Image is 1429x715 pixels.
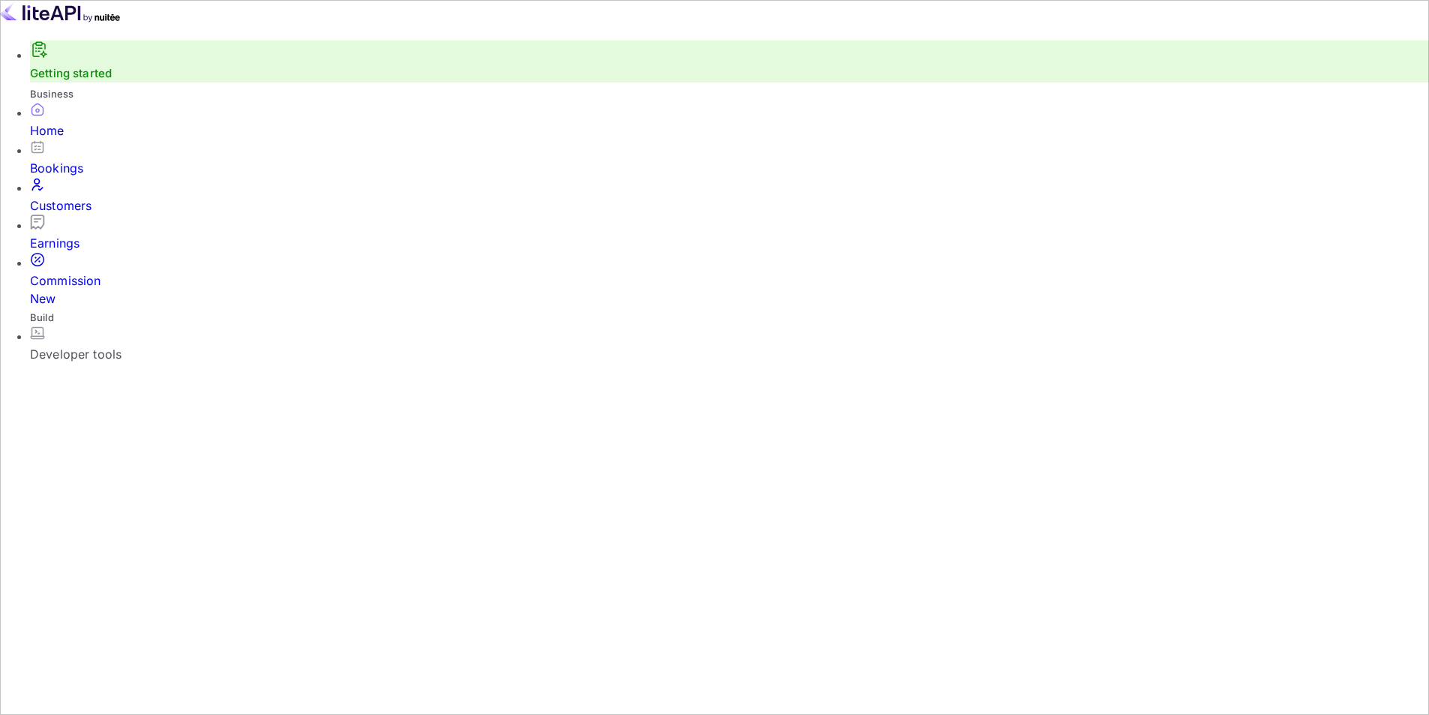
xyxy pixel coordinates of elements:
[30,66,112,80] a: Getting started
[30,88,74,100] span: Business
[30,122,1429,140] div: Home
[30,140,1429,177] a: Bookings
[30,177,1429,215] a: Customers
[30,197,1429,215] div: Customers
[30,345,1429,363] div: Developer tools
[30,159,1429,177] div: Bookings
[30,290,1429,308] div: New
[30,272,1429,308] div: Commission
[30,102,1429,140] a: Home
[30,215,1429,252] a: Earnings
[30,41,1429,83] div: Getting started
[30,311,54,323] span: Build
[30,234,1429,252] div: Earnings
[30,252,1429,308] a: CommissionNew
